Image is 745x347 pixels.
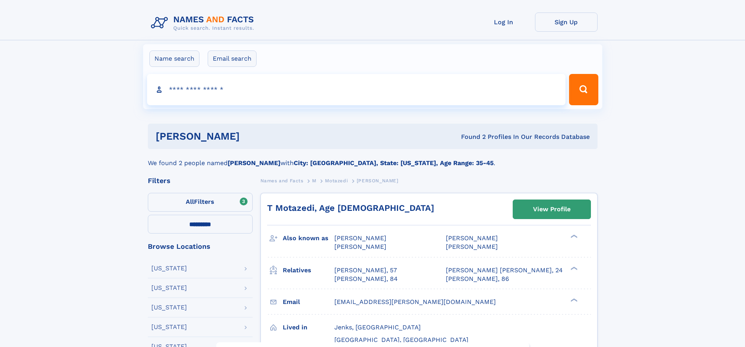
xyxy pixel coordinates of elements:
[334,275,398,283] a: [PERSON_NAME], 84
[446,234,498,242] span: [PERSON_NAME]
[148,243,253,250] div: Browse Locations
[334,234,386,242] span: [PERSON_NAME]
[151,324,187,330] div: [US_STATE]
[334,266,397,275] a: [PERSON_NAME], 57
[151,265,187,271] div: [US_STATE]
[357,178,399,183] span: [PERSON_NAME]
[151,304,187,311] div: [US_STATE]
[569,234,578,239] div: ❯
[472,13,535,32] a: Log In
[446,266,563,275] a: [PERSON_NAME] [PERSON_NAME], 24
[148,13,260,34] img: Logo Names and Facts
[283,295,334,309] h3: Email
[148,149,598,168] div: We found 2 people named with .
[147,74,566,105] input: search input
[513,200,591,219] a: View Profile
[151,285,187,291] div: [US_STATE]
[569,297,578,302] div: ❯
[350,133,590,141] div: Found 2 Profiles In Our Records Database
[334,336,469,343] span: [GEOGRAPHIC_DATA], [GEOGRAPHIC_DATA]
[148,177,253,184] div: Filters
[535,13,598,32] a: Sign Up
[260,176,303,185] a: Names and Facts
[312,176,316,185] a: M
[312,178,316,183] span: M
[325,176,348,185] a: Motazedi
[267,203,434,213] a: T Motazedi, Age [DEMOGRAPHIC_DATA]
[334,243,386,250] span: [PERSON_NAME]
[334,324,421,331] span: Jenks, [GEOGRAPHIC_DATA]
[446,243,498,250] span: [PERSON_NAME]
[533,200,571,218] div: View Profile
[283,321,334,334] h3: Lived in
[283,232,334,245] h3: Also known as
[334,298,496,306] span: [EMAIL_ADDRESS][PERSON_NAME][DOMAIN_NAME]
[283,264,334,277] h3: Relatives
[446,275,509,283] a: [PERSON_NAME], 86
[208,50,257,67] label: Email search
[228,159,280,167] b: [PERSON_NAME]
[148,193,253,212] label: Filters
[156,131,350,141] h1: [PERSON_NAME]
[294,159,494,167] b: City: [GEOGRAPHIC_DATA], State: [US_STATE], Age Range: 35-45
[149,50,199,67] label: Name search
[569,74,598,105] button: Search Button
[186,198,194,205] span: All
[569,266,578,271] div: ❯
[325,178,348,183] span: Motazedi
